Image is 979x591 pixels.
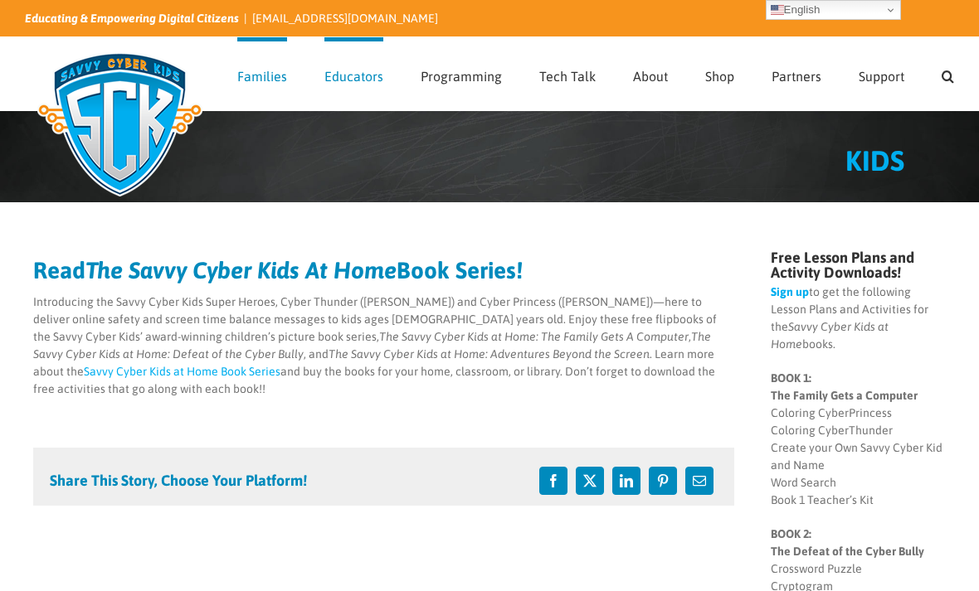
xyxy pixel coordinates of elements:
a: About [633,37,668,110]
nav: Main Menu [237,37,954,110]
span: KIDS [845,144,904,177]
em: The Savvy Cyber Kids At Home [85,257,397,283]
a: Sign up [771,285,809,298]
em: The Savvy Cyber Kids at Home: Defeat of the Cyber Bully [33,330,711,361]
a: Support [859,37,904,110]
p: Introducing the Savvy Cyber Kids Super Heroes, Cyber Thunder ([PERSON_NAME]) and Cyber Princess (... [33,293,734,398]
a: [EMAIL_ADDRESS][DOMAIN_NAME] [252,12,438,25]
a: Educators [324,37,383,110]
a: Shop [705,37,734,110]
h4: Free Lesson Plans and Activity Downloads! [771,250,946,280]
span: Support [859,70,904,83]
p: Coloring CyberPrincess Coloring CyberThunder Create your Own Savvy Cyber Kid and Name Word Search... [771,370,946,509]
a: Facebook [535,463,572,499]
h4: Share This Story, Choose Your Platform! [50,473,307,488]
a: LinkedIn [608,463,645,499]
a: Families [237,37,287,110]
a: Search [942,37,954,110]
span: Tech Talk [539,70,596,83]
em: The Savvy Cyber Kids at Home: The Family Gets A Computer [379,330,689,343]
img: Savvy Cyber Kids Logo [25,41,215,207]
strong: BOOK 1: The Family Gets a Computer [771,371,918,402]
h2: Read Book Series! [33,259,734,282]
strong: BOOK 2: The Defeat of the Cyber Bully [771,527,924,558]
p: to get the following Lesson Plans and Activities for the books. [771,283,946,353]
img: en [771,3,784,17]
span: Families [237,70,287,83]
span: Educators [324,70,383,83]
em: The Savvy Cyber Kids at Home: Adventures Beyond the Screen [329,347,650,361]
a: Pinterest [645,463,681,499]
span: Partners [772,70,821,83]
span: About [633,70,668,83]
i: Educating & Empowering Digital Citizens [25,12,239,25]
a: Tech Talk [539,37,596,110]
a: Savvy Cyber Kids at Home Book Series [84,365,280,378]
a: Programming [421,37,502,110]
span: Shop [705,70,734,83]
a: Partners [772,37,821,110]
em: Savvy Cyber Kids at Home [771,320,889,351]
span: Programming [421,70,502,83]
a: X [572,463,608,499]
a: Email [681,463,718,499]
